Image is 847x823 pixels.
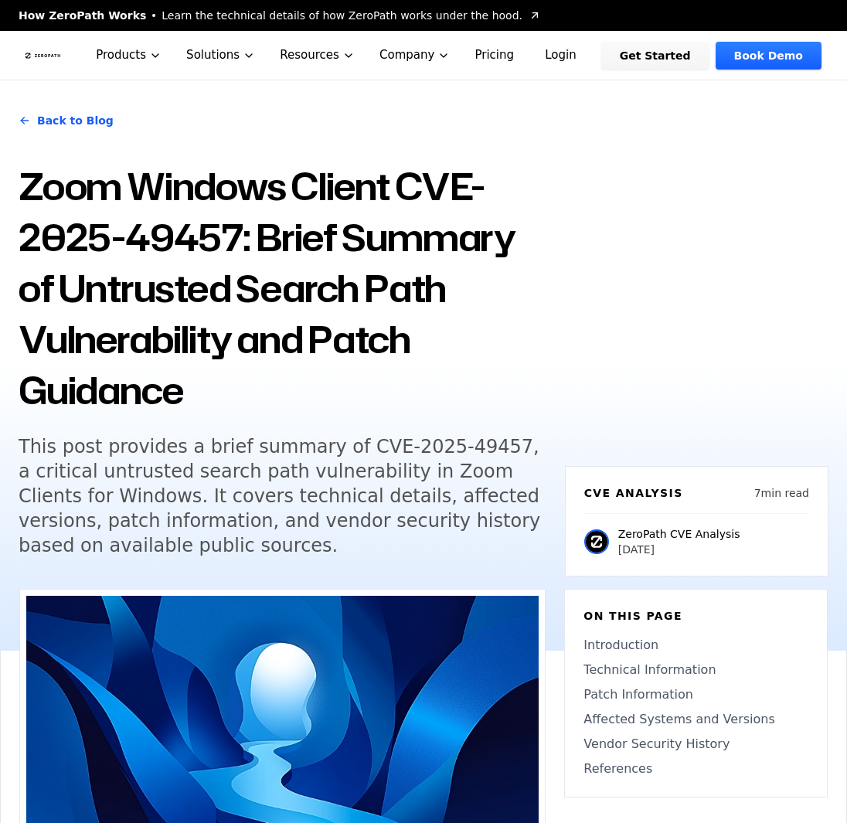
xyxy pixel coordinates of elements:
p: [DATE] [618,542,740,557]
button: Company [367,31,463,80]
p: 7 min read [754,485,809,501]
a: Technical Information [583,661,808,679]
h1: Zoom Windows Client CVE-2025-49457: Brief Summary of Untrusted Search Path Vulnerability and Patc... [19,161,546,416]
span: How ZeroPath Works [19,8,146,23]
a: Affected Systems and Versions [583,710,808,729]
a: Book Demo [716,42,821,70]
a: Back to Blog [19,99,114,142]
h6: On this page [583,608,808,624]
button: Solutions [174,31,267,80]
a: Vendor Security History [583,735,808,753]
img: ZeroPath CVE Analysis [584,529,609,554]
h5: This post provides a brief summary of CVE-2025-49457, a critical untrusted search path vulnerabil... [19,434,546,558]
a: How ZeroPath WorksLearn the technical details of how ZeroPath works under the hood. [19,8,541,23]
button: Products [83,31,174,80]
h6: CVE Analysis [584,485,683,501]
a: Pricing [462,31,526,80]
a: References [583,760,808,778]
a: Get Started [601,42,709,70]
p: ZeroPath CVE Analysis [618,526,740,542]
button: Resources [267,31,367,80]
a: Introduction [583,636,808,655]
a: Login [526,42,595,70]
span: Learn the technical details of how ZeroPath works under the hood. [162,8,522,23]
a: Patch Information [583,685,808,704]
